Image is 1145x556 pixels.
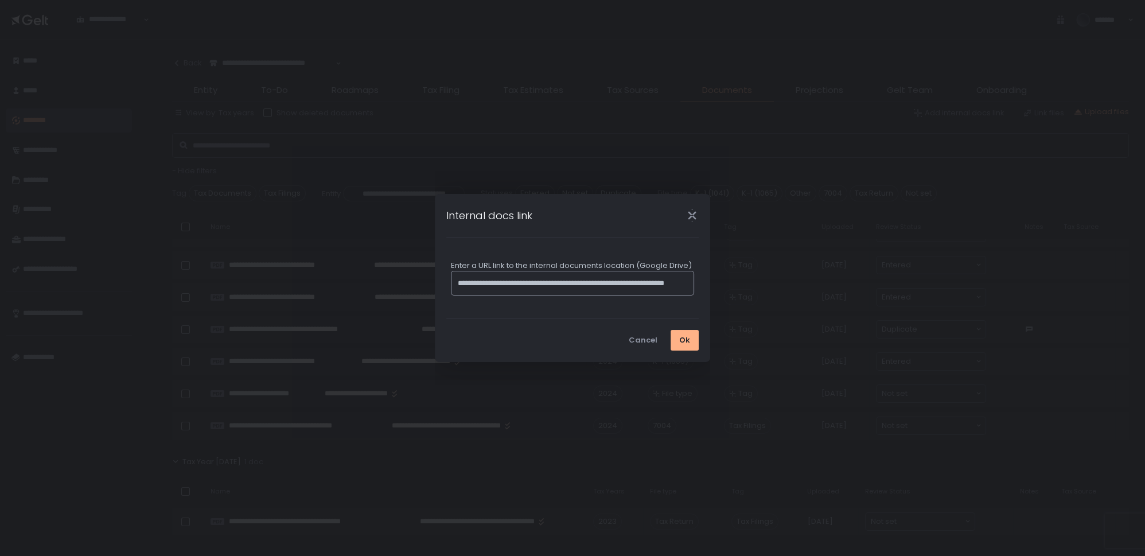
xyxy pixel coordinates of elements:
div: Ok [679,335,690,345]
div: Cancel [629,335,657,345]
button: Cancel [620,330,666,351]
h1: Internal docs link [446,208,532,223]
div: Enter a URL link to the internal documents location (Google Drive) [451,260,694,271]
button: Ok [671,330,699,351]
div: Close [673,209,710,222]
